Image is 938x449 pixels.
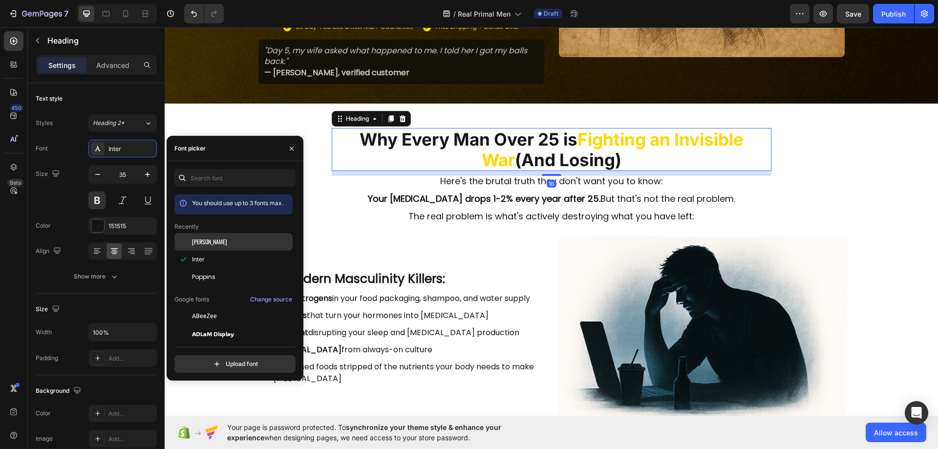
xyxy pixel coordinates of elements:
button: 7 [4,4,73,23]
strong: Seed oils [109,282,142,294]
p: Google fonts [174,295,209,304]
div: Heading [179,87,206,96]
div: Width [36,328,52,337]
span: synchronize your theme style & enhance your experience [227,423,501,442]
p: 7 [64,8,68,20]
div: Show more [74,272,119,281]
div: Beta [7,179,23,187]
button: Show more [36,268,157,285]
div: 151515 [108,222,154,231]
div: Change source [250,295,292,304]
p: Heading [47,35,153,46]
input: Auto [89,323,156,341]
div: Add... [108,435,154,444]
div: Add... [108,409,154,418]
p: Advanced [96,60,129,70]
div: Image [36,434,53,443]
p: Here's the brutal truth they don't want you to know: But that's not the real problem. The real pr... [168,150,606,193]
span: Your page is password protected. To when designing pages, we need access to your store password. [227,422,539,443]
span: Allow access [874,428,918,438]
strong: Blue light [109,299,144,311]
button: Upload font [174,355,296,373]
h2: Why Every Man Over 25 is (And Losing) [167,101,607,144]
strong: Your [MEDICAL_DATA] drops 1-2% every year after 25. [203,165,436,177]
p: from always-on culture [109,317,378,328]
span: [PERSON_NAME] [192,237,227,246]
span: Fighting an Invisible War [317,102,579,143]
span: Inter [192,255,205,264]
img: gempages_580824349150282248-a7afb302-5654-472d-aceb-01d574e11601.png [394,209,680,393]
div: Upload font [212,359,258,369]
div: Open Intercom Messenger [905,401,928,425]
iframe: To enrich screen reader interactions, please activate Accessibility in Grammarly extension settings [165,27,938,416]
p: Processed foods stripped of the nutrients your body needs to make [MEDICAL_DATA] [109,334,378,357]
div: Color [36,221,51,230]
span: Heading 2* [93,119,125,128]
div: Styles [36,119,53,128]
span: Real Primal Men [458,9,511,19]
button: Save [837,4,869,23]
button: Change source [250,294,293,305]
div: Font [36,144,48,153]
p: The Modern Masculinity Killers: [95,242,379,261]
div: Padding [36,354,58,363]
div: Add... [108,354,154,363]
div: Size [36,303,62,316]
div: Color [36,409,51,418]
p: disrupting your sleep and [MEDICAL_DATA] production [109,299,378,311]
div: Undo/Redo [184,4,224,23]
span: You should use up to 3 fonts max. [192,199,283,207]
p: that turn your hormones into [MEDICAL_DATA] [109,282,378,294]
p: Recently [174,222,199,231]
div: 10 [382,152,392,160]
div: Align [36,245,63,258]
input: Search font [174,169,296,187]
strong: [MEDICAL_DATA] [109,317,177,328]
div: Size [36,168,62,181]
button: Allow access [866,423,926,442]
span: ADLaM Display [192,329,234,338]
div: Text style [36,94,63,103]
span: / [453,9,456,19]
span: Draft [544,9,558,18]
p: Settings [48,60,76,70]
button: Heading 2* [88,114,157,132]
span: ABeeZee [192,312,217,321]
span: Poppins [192,273,215,281]
div: Background [36,385,83,398]
span: Save [845,10,861,18]
strong: Xenoestrogens [109,265,168,277]
p: in your food packaging, shampoo, and water supply [109,265,378,277]
div: Publish [881,9,906,19]
button: Publish [873,4,914,23]
div: 450 [9,104,23,112]
div: Inter [108,145,154,153]
div: Font picker [174,144,206,153]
